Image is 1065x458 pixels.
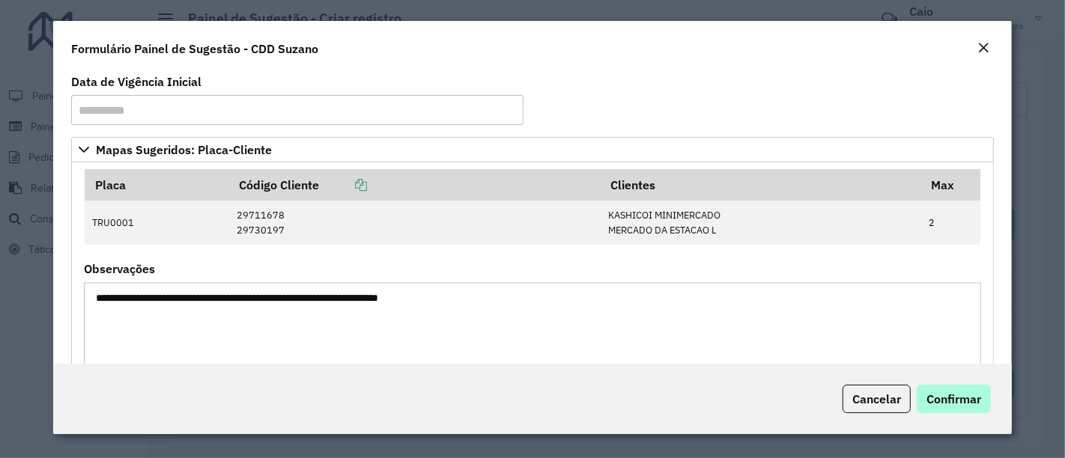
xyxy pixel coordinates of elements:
[601,201,921,245] td: KASHICOI MINIMERCADO MERCADO DA ESTACAO L
[920,201,980,245] td: 2
[843,385,911,413] button: Cancelar
[71,137,994,162] a: Mapas Sugeridos: Placa-Cliente
[973,39,994,58] button: Close
[228,169,600,201] th: Código Cliente
[917,385,991,413] button: Confirmar
[852,391,901,406] span: Cancelar
[71,73,201,91] label: Data de Vigência Inicial
[84,260,155,278] label: Observações
[71,162,994,428] div: Mapas Sugeridos: Placa-Cliente
[601,169,921,201] th: Clientes
[228,201,600,245] td: 29711678 29730197
[85,169,229,201] th: Placa
[977,42,989,54] em: Fechar
[926,391,981,406] span: Confirmar
[71,40,318,58] h4: Formulário Painel de Sugestão - CDD Suzano
[319,177,367,192] a: Copiar
[920,169,980,201] th: Max
[85,201,229,245] td: TRU0001
[96,144,272,156] span: Mapas Sugeridos: Placa-Cliente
